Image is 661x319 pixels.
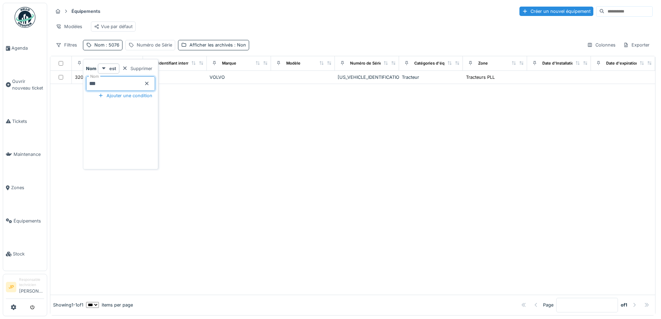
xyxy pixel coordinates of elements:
div: Date d'Installation [542,60,576,66]
div: Afficher les archivés [189,42,246,48]
label: Nom [89,74,100,79]
div: VOLVO [210,74,268,81]
div: Modèles [53,22,85,32]
span: Équipements [14,218,44,224]
div: Numéro de Série [350,60,382,66]
div: Page [543,302,553,308]
span: Tickets [12,118,44,125]
span: Zones [11,184,44,191]
span: Stock [13,251,44,257]
strong: Nom [86,65,96,72]
div: [US_VEHICLE_IDENTIFICATION_NUMBER] [338,74,396,81]
div: Tracteur [402,74,460,81]
img: Badge_color-CXgf-gQk.svg [15,7,35,28]
div: Filtres [53,40,80,50]
div: Exporter [620,40,653,50]
div: 3200-QL5076 [75,74,105,81]
span: Agenda [11,45,44,51]
div: Marque [222,60,236,66]
span: Maintenance [14,151,44,158]
div: Modèle [286,60,300,66]
div: Zone [478,60,488,66]
div: Catégories d'équipement [414,60,463,66]
div: Responsable technicien [19,277,44,288]
li: [PERSON_NAME] [19,277,44,297]
span: : Non [233,42,246,48]
div: Tracteurs PLL [466,74,495,81]
div: Showing 1 - 1 of 1 [53,302,83,308]
div: Supprimer [119,64,155,73]
strong: est [109,65,116,72]
div: Date d'expiration [606,60,638,66]
div: Nom [94,42,119,48]
div: Vue par défaut [94,23,133,30]
div: items per page [86,302,133,308]
div: Identifiant interne [158,60,192,66]
span: Ouvrir nouveau ticket [12,78,44,91]
div: Ajouter une condition [95,91,155,100]
span: : 5076 [104,42,119,48]
div: 3200 [146,74,204,81]
strong: Équipements [69,8,103,15]
div: Colonnes [584,40,619,50]
div: Créer un nouvel équipement [519,7,593,16]
li: JP [6,282,16,292]
div: Numéro de Série [137,42,172,48]
strong: of 1 [621,302,627,308]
